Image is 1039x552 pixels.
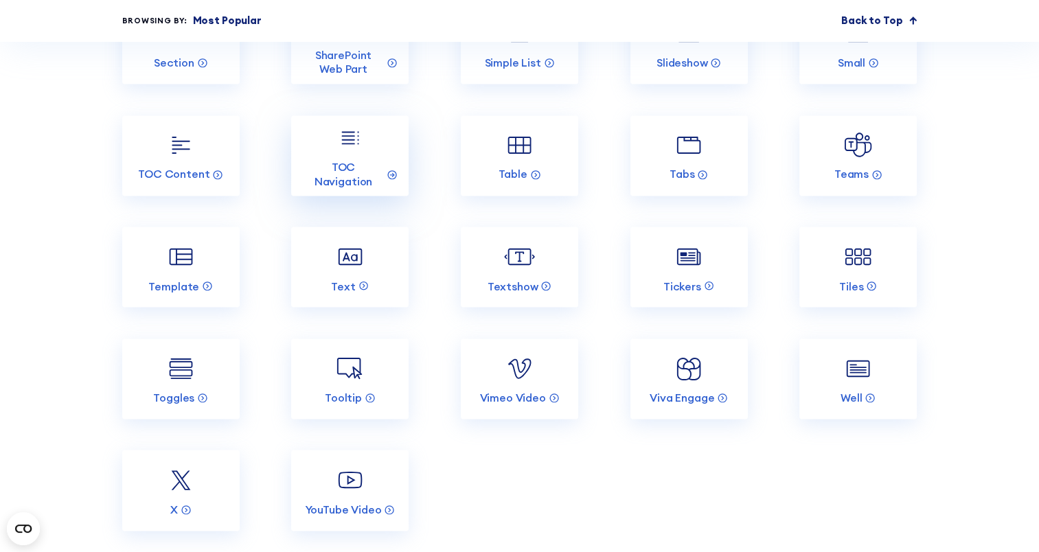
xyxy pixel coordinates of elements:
[843,353,874,384] img: Well
[193,13,262,29] p: Most Popular
[170,502,178,516] p: X
[841,390,862,404] p: Well
[122,450,240,530] a: X
[302,160,384,188] p: TOC Navigation
[138,167,209,181] p: TOC Content
[504,353,535,384] img: Vimeo Video
[302,48,384,76] p: SharePoint Web Part
[291,115,409,196] a: TOC Navigation
[7,512,40,545] button: Open CMP widget
[122,15,187,27] div: Browsing by:
[843,129,874,160] img: Teams
[673,353,704,384] img: Viva Engage
[663,279,701,293] p: Tickers
[630,115,748,196] a: Tabs
[843,241,874,272] img: Tiles
[841,13,917,29] a: Back to Top
[291,338,409,419] a: Tooltip
[834,167,869,181] p: Teams
[154,56,194,70] p: Section
[504,241,535,272] img: Textshow
[673,129,704,160] img: Tabs
[461,115,578,196] a: Table
[479,390,545,404] p: Vimeo Video
[122,3,240,84] a: Section
[838,56,865,70] p: Small
[673,241,704,272] img: Tickers
[165,464,196,495] img: X
[504,129,535,160] img: Table
[334,241,365,272] img: Text
[165,129,196,160] img: TOC Content
[670,167,694,181] p: Tabs
[331,279,355,293] p: Text
[630,3,748,84] a: Slideshow
[334,464,365,495] img: YouTube Video
[461,227,578,307] a: Textshow
[792,393,1039,552] iframe: Chat Widget
[122,338,240,419] a: Toggles
[498,167,527,181] p: Table
[630,227,748,307] a: Tickers
[165,353,196,384] img: Toggles
[148,279,199,293] p: Template
[165,241,196,272] img: Template
[799,115,917,196] a: Teams
[461,3,578,84] a: Simple List
[630,338,748,419] a: Viva Engage
[334,353,365,384] img: Tooltip
[122,115,240,196] a: TOC Content
[799,338,917,419] a: Well
[488,279,538,293] p: Textshow
[305,502,381,516] p: YouTube Video
[461,338,578,419] a: Vimeo Video
[122,227,240,307] a: Template
[799,227,917,307] a: Tiles
[841,13,902,29] p: Back to Top
[656,56,708,70] p: Slideshow
[799,3,917,84] a: Small
[291,227,409,307] a: Text
[291,450,409,530] a: YouTube Video
[484,56,540,70] p: Simple List
[153,390,194,404] p: Toggles
[291,3,409,84] a: SharePoint Web Part
[325,390,362,404] p: Tooltip
[334,122,365,153] img: TOC Navigation
[650,390,714,404] p: Viva Engage
[839,279,863,293] p: Tiles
